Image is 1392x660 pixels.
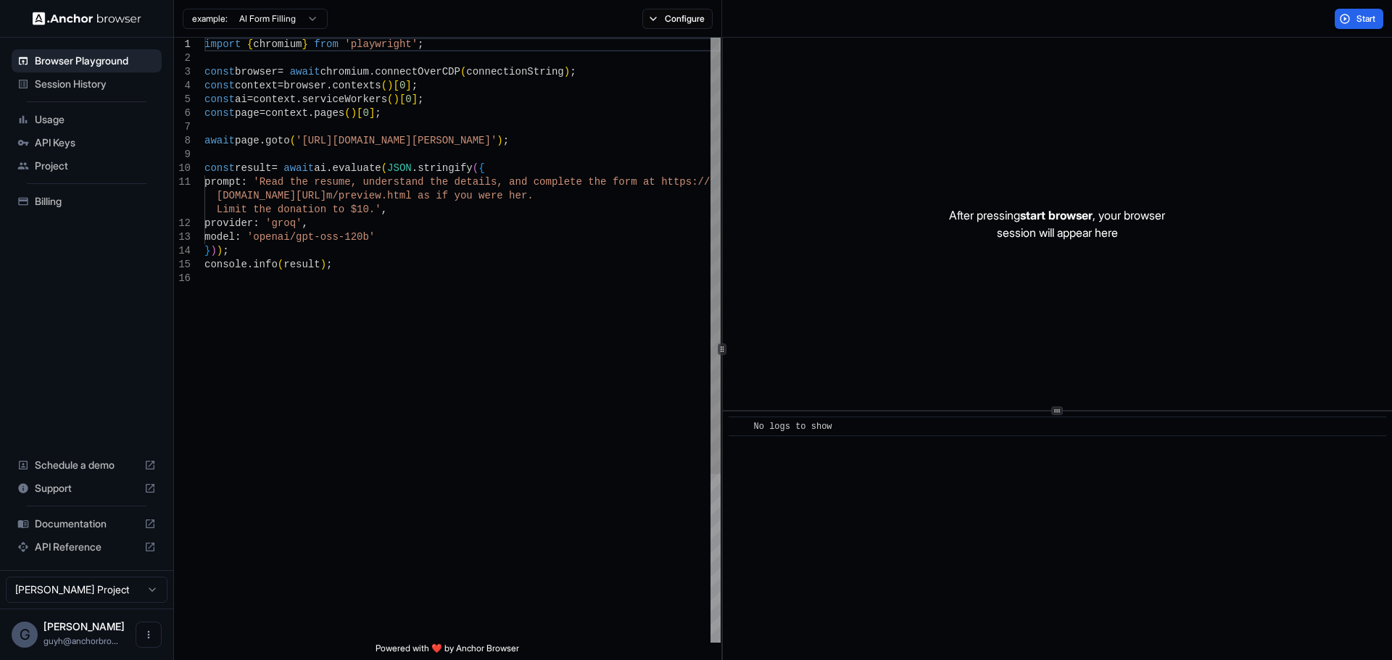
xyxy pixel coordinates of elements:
[283,80,326,91] span: browser
[418,93,423,105] span: ;
[290,135,296,146] span: (
[503,135,509,146] span: ;
[35,481,138,496] span: Support
[296,135,497,146] span: '[URL][DOMAIN_NAME][PERSON_NAME]'
[260,135,265,146] span: .
[253,38,302,50] span: chromium
[332,162,381,174] span: evaluate
[204,176,241,188] span: prompt
[35,54,156,68] span: Browser Playground
[473,162,478,174] span: (
[265,135,290,146] span: goto
[412,162,418,174] span: .
[43,635,118,646] span: guyh@anchorbrowser.io
[235,66,278,78] span: browser
[210,245,216,256] span: )
[235,135,260,146] span: page
[35,517,138,531] span: Documentation
[174,106,191,120] div: 6
[387,162,412,174] span: JSON
[558,176,710,188] span: lete the form at https://
[12,131,162,154] div: API Keys
[308,107,314,119] span: .
[405,93,411,105] span: 0
[247,259,253,270] span: .
[399,93,405,105] span: [
[949,206,1165,241] p: After pressing , your browser session will appear here
[204,93,235,105] span: const
[418,162,473,174] span: stringify
[344,38,418,50] span: 'playwright'
[381,204,387,215] span: ,
[204,135,235,146] span: await
[278,66,283,78] span: =
[217,204,381,215] span: Limit the donation to $10.'
[1020,208,1093,222] span: start browser
[12,512,162,535] div: Documentation
[204,231,235,243] span: model
[302,217,307,229] span: ,
[314,107,344,119] span: pages
[235,93,247,105] span: ai
[35,194,156,209] span: Billing
[12,49,162,72] div: Browser Playground
[235,162,271,174] span: result
[320,66,369,78] span: chromium
[174,244,191,258] div: 14
[357,107,362,119] span: [
[204,217,253,229] span: provider
[369,107,375,119] span: ]
[174,148,191,162] div: 9
[564,66,570,78] span: )
[35,159,156,173] span: Project
[376,643,519,660] span: Powered with ❤️ by Anchor Browser
[12,454,162,477] div: Schedule a demo
[362,107,368,119] span: 0
[35,77,156,91] span: Session History
[278,80,283,91] span: =
[204,245,210,256] span: }
[174,272,191,285] div: 16
[12,622,38,648] div: G
[399,80,405,91] span: 0
[466,66,563,78] span: connectionString
[736,419,743,434] span: ​
[351,107,357,119] span: )
[642,9,713,29] button: Configure
[570,66,576,78] span: ;
[223,245,228,256] span: ;
[283,162,314,174] span: await
[754,422,832,432] span: No logs to show
[253,176,558,188] span: 'Read the resume, understand the details, and comp
[375,107,381,119] span: ;
[296,93,302,105] span: .
[174,175,191,189] div: 11
[235,80,278,91] span: context
[33,12,141,25] img: Anchor Logo
[314,162,326,174] span: ai
[247,231,375,243] span: 'openai/gpt-oss-120b'
[387,93,393,105] span: (
[136,622,162,648] button: Open menu
[235,231,241,243] span: :
[204,38,241,50] span: import
[35,458,138,472] span: Schedule a demo
[253,217,259,229] span: :
[217,190,326,201] span: [DOMAIN_NAME][URL]
[174,230,191,244] div: 13
[332,80,381,91] span: contexts
[326,80,332,91] span: .
[174,65,191,79] div: 3
[247,93,253,105] span: =
[12,154,162,177] div: Project
[326,259,332,270] span: ;
[12,477,162,500] div: Support
[375,66,460,78] span: connectOverCDP
[314,38,339,50] span: from
[192,13,228,25] span: example:
[12,535,162,559] div: API Reference
[393,93,399,105] span: )
[174,38,191,51] div: 1
[253,259,278,270] span: info
[12,72,162,96] div: Session History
